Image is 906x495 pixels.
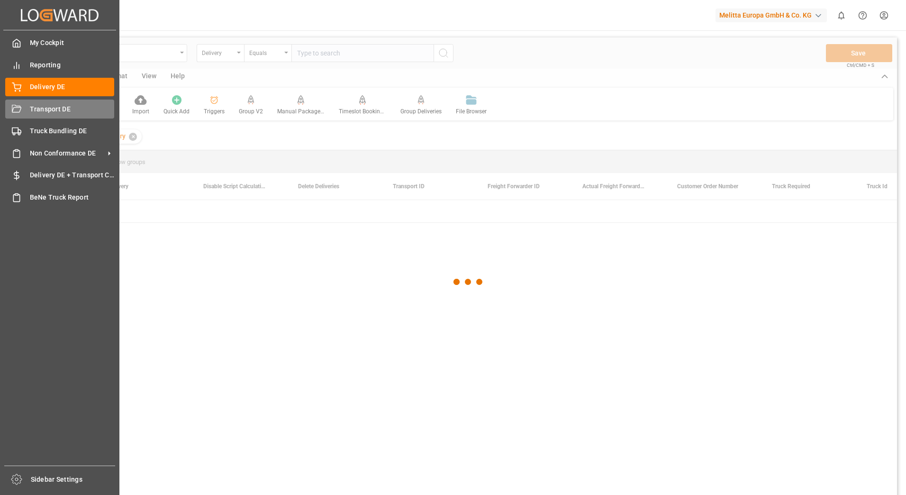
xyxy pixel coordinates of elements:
[5,78,114,96] a: Delivery DE
[30,38,115,48] span: My Cockpit
[30,192,115,202] span: BeNe Truck Report
[5,55,114,74] a: Reporting
[30,170,115,180] span: Delivery DE + Transport Cost
[5,100,114,118] a: Transport DE
[30,104,115,114] span: Transport DE
[31,475,116,485] span: Sidebar Settings
[30,126,115,136] span: Truck Bundling DE
[30,82,115,92] span: Delivery DE
[5,34,114,52] a: My Cockpit
[30,148,105,158] span: Non Conformance DE
[5,122,114,140] a: Truck Bundling DE
[5,188,114,206] a: BeNe Truck Report
[5,166,114,184] a: Delivery DE + Transport Cost
[30,60,115,70] span: Reporting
